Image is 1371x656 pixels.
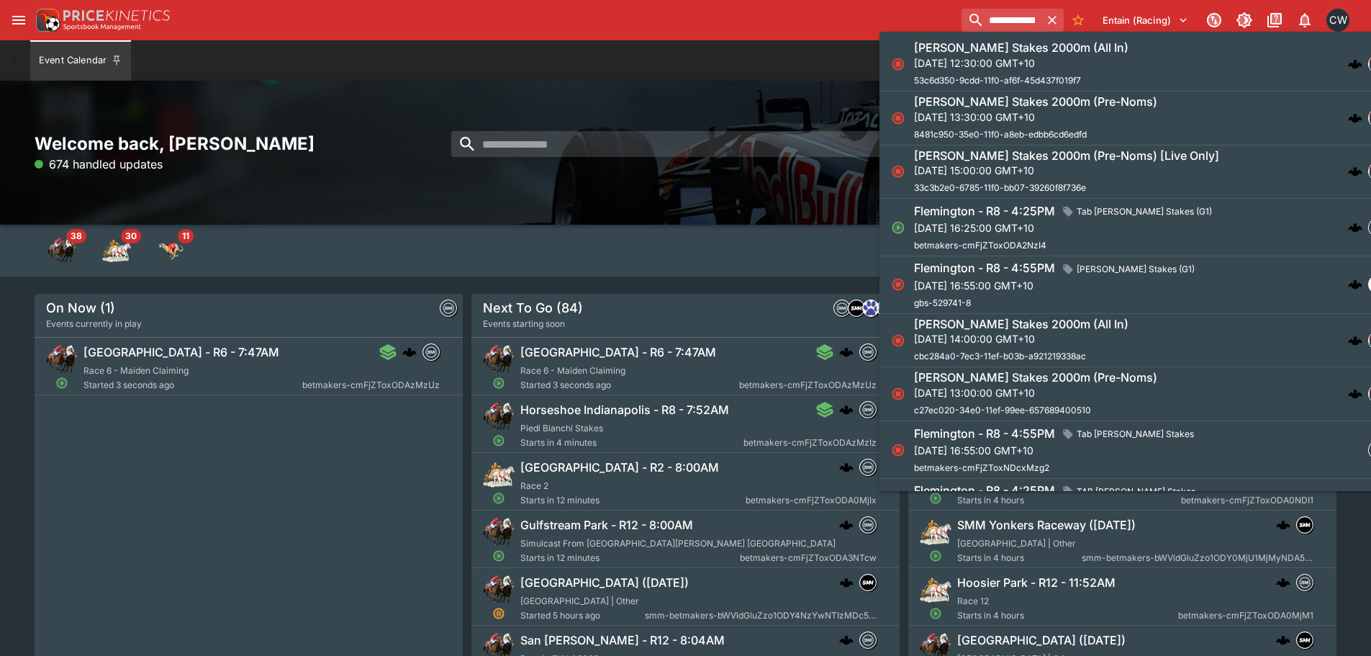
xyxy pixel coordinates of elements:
[833,300,851,317] div: betmakers
[860,459,876,475] img: betmakers.png
[914,370,1157,385] h6: [PERSON_NAME] Stakes 2000m (Pre-Noms)
[914,220,1218,235] p: [DATE] 16:25:00 GMT+10
[1348,333,1362,348] div: cerberus
[1276,633,1290,647] img: logo-cerberus.svg
[914,443,1200,458] p: [DATE] 16:55:00 GMT+10
[451,131,897,157] input: search
[520,460,719,475] h6: [GEOGRAPHIC_DATA] - R2 - 8:00AM
[483,516,515,548] img: horse_racing.png
[957,608,1178,623] span: Starts in 4 hours
[520,633,725,648] h6: San [PERSON_NAME] - R12 - 8:04AM
[859,516,877,534] div: betmakers
[1276,633,1290,647] div: cerberus
[914,297,971,308] span: gbs-529741-8
[1231,7,1257,33] button: Toggle light/dark mode
[877,300,893,316] img: hrnz.png
[1348,220,1362,235] div: cerberus
[1348,57,1362,71] div: cerberus
[83,365,189,376] span: Race 6 - Maiden Claiming
[520,575,689,590] h6: [GEOGRAPHIC_DATA] ([DATE])
[1297,632,1313,648] img: samemeetingmulti.png
[914,129,1087,140] span: 8481c950-35e0-11f0-a8eb-edbb6cd6edfd
[520,403,729,418] h6: Horseshoe Indianapolis - R8 - 7:52AM
[859,401,877,418] div: betmakers
[860,575,876,590] img: samemeetingmulti.png
[83,378,302,392] span: Started 3 seconds ago
[914,317,1128,332] h6: [PERSON_NAME] Stakes 2000m (All In)
[1348,57,1362,71] img: logo-cerberus.svg
[645,608,877,623] span: smm-betmakers-bWVldGluZzo1ODY4NzYwNTIzMDc5Njk4MzQ
[914,55,1128,71] p: [DATE] 12:30:00 GMT+10
[520,378,739,392] span: Started 3 seconds ago
[520,436,743,450] span: Starts in 4 minutes
[957,633,1126,648] h6: [GEOGRAPHIC_DATA] ([DATE])
[849,300,864,316] img: samemeetingmulti.png
[483,300,583,316] h5: Next To Go (84)
[859,574,877,591] div: samemeetingmulti
[520,538,836,549] span: Simulcast From [GEOGRAPHIC_DATA][PERSON_NAME] [GEOGRAPHIC_DATA]
[863,300,879,316] img: grnz.png
[839,518,854,532] img: logo-cerberus.svg
[302,378,440,392] span: betmakers-cmFjZToxODAzMzUz
[63,10,170,21] img: PriceKinetics
[1348,387,1362,401] div: cerberus
[839,403,854,417] img: logo-cerberus.svg
[35,132,463,155] h2: Welcome back, [PERSON_NAME]
[891,57,905,71] svg: Closed
[55,377,68,390] svg: Open
[35,156,163,173] p: 674 handled updates
[839,633,854,647] div: cerberus
[520,596,639,606] span: [GEOGRAPHIC_DATA] | Other
[929,492,942,505] svg: Open
[83,345,279,360] h6: [GEOGRAPHIC_DATA] - R6 - 7:47AM
[102,236,131,265] div: Harness Racing
[740,551,877,565] span: betmakers-cmFjZToxODA3NTcw
[1276,518,1290,532] div: cerberus
[520,551,740,565] span: Starts in 12 minutes
[32,6,60,35] img: PriceKinetics Logo
[1094,9,1197,32] button: Select Tenant
[914,351,1086,361] span: cbc284a0-7ec3-11ef-b03b-a921219338ac
[520,608,645,623] span: Started 5 hours ago
[1082,551,1313,565] span: smm-betmakers-bWVldGluZzo1ODY0MjU1MjMyNDA5NjI4NjA
[483,343,515,375] img: horse_racing.png
[440,300,457,317] div: betmakers
[178,229,194,243] span: 11
[839,345,854,359] div: cerberus
[1071,485,1201,499] span: TAB [PERSON_NAME] Stakes
[914,385,1157,400] p: [DATE] 13:00:00 GMT+10
[914,109,1157,125] p: [DATE] 13:30:00 GMT+10
[1348,277,1362,292] div: cerberus
[914,331,1128,346] p: [DATE] 14:00:00 GMT+10
[1348,111,1362,125] div: cerberus
[422,343,440,361] div: betmakers
[30,40,131,81] button: Event Calendar
[520,518,693,533] h6: Gulfstream Park - R12 - 8:00AM
[35,225,199,277] div: Event type filters
[1276,575,1290,590] div: cerberus
[1201,7,1227,33] button: Connected to PK
[440,300,456,316] img: betmakers.png
[483,317,565,331] span: Events starting soon
[1071,262,1200,277] span: [PERSON_NAME] Stakes (G1)
[423,344,439,360] img: betmakers.png
[848,300,865,317] div: samemeetingmulti
[520,423,603,433] span: Piedi Bianchi Stakes
[1348,111,1362,125] img: logo-cerberus.svg
[914,462,1049,473] span: betmakers-cmFjZToxNDcxMzg2
[860,632,876,648] img: betmakers.png
[839,575,854,590] div: cerberus
[914,261,1055,276] h6: Flemington - R8 - 4:55PM
[839,403,854,417] div: cerberus
[121,229,141,243] span: 30
[1296,516,1313,534] div: samemeetingmulti
[739,378,877,392] span: betmakers-cmFjZToxODAzMzUz
[891,443,905,457] svg: Closed
[47,236,76,265] img: horse_racing
[46,317,142,331] span: Events currently in play
[891,111,905,125] svg: Closed
[520,493,746,508] span: Starts in 12 minutes
[957,551,1082,565] span: Starts in 4 hours
[1348,277,1362,292] img: logo-cerberus.svg
[402,345,417,359] div: cerberus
